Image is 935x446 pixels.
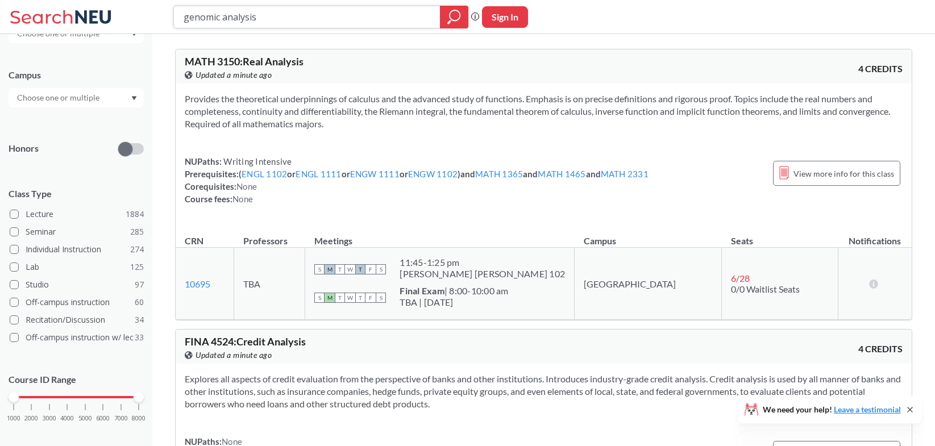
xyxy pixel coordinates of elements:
[408,169,458,179] a: ENGW 1102
[182,7,432,27] input: Class, professor, course number, "phrase"
[447,9,461,25] svg: magnifying glass
[350,169,400,179] a: ENGW 1111
[236,181,257,191] span: None
[793,166,894,181] span: View more info for this class
[11,91,107,105] input: Choose one or multiple
[9,69,144,81] div: Campus
[376,264,386,274] span: S
[314,264,325,274] span: S
[131,32,137,36] svg: Dropdown arrow
[126,208,144,220] span: 1884
[196,69,272,81] span: Updated a minute ago
[135,278,144,291] span: 97
[10,242,144,257] label: Individual Instruction
[400,268,565,280] div: [PERSON_NAME] [PERSON_NAME] 102
[355,264,365,274] span: T
[305,223,575,248] th: Meetings
[60,415,74,422] span: 4000
[185,93,903,130] section: Provides the theoretical underpinnings of calculus and the advanced study of functions. Emphasis ...
[10,312,144,327] label: Recitation/Discussion
[10,224,144,239] label: Seminar
[135,331,144,344] span: 33
[185,235,203,247] div: CRN
[440,6,468,28] div: magnifying glass
[185,335,306,348] span: FINA 4524 : Credit Analysis
[9,373,144,386] p: Course ID Range
[376,293,386,303] span: S
[482,6,528,28] button: Sign In
[24,415,38,422] span: 2000
[185,55,304,68] span: MATH 3150 : Real Analysis
[234,248,305,320] td: TBA
[575,248,722,320] td: [GEOGRAPHIC_DATA]
[325,293,335,303] span: M
[43,415,56,422] span: 3000
[763,406,901,414] span: We need your help!
[335,293,345,303] span: T
[400,297,508,308] div: TBA | [DATE]
[135,314,144,326] span: 34
[222,156,292,166] span: Writing Intensive
[114,415,128,422] span: 7000
[10,295,144,310] label: Off-campus instruction
[365,264,376,274] span: F
[722,223,838,248] th: Seats
[400,285,444,296] b: Final Exam
[601,169,649,179] a: MATH 2331
[858,62,903,75] span: 4 CREDITS
[296,169,341,179] a: ENGL 1111
[232,194,253,204] span: None
[834,405,901,414] a: Leave a testimonial
[185,373,903,410] section: Explores all aspects of credit evaluation from the perspective of banks and other institutions. I...
[9,88,144,107] div: Dropdown arrow
[345,264,355,274] span: W
[135,296,144,309] span: 60
[96,415,110,422] span: 6000
[538,169,585,179] a: MATH 1465
[858,343,903,355] span: 4 CREDITS
[345,293,355,303] span: W
[131,96,137,101] svg: Dropdown arrow
[10,207,144,222] label: Lecture
[242,169,287,179] a: ENGL 1102
[335,264,345,274] span: T
[10,277,144,292] label: Studio
[475,169,523,179] a: MATH 1365
[838,223,912,248] th: Notifications
[185,155,649,205] div: NUPaths: Prerequisites: ( or or or ) and and and Corequisites: Course fees:
[130,226,144,238] span: 285
[400,285,508,297] div: | 8:00-10:00 am
[7,415,20,422] span: 1000
[196,349,272,361] span: Updated a minute ago
[314,293,325,303] span: S
[365,293,376,303] span: F
[9,187,144,200] span: Class Type
[355,293,365,303] span: T
[9,142,39,155] p: Honors
[130,243,144,256] span: 274
[234,223,305,248] th: Professors
[78,415,92,422] span: 5000
[731,284,800,294] span: 0/0 Waitlist Seats
[575,223,722,248] th: Campus
[130,261,144,273] span: 125
[185,278,210,289] a: 10695
[400,257,565,268] div: 11:45 - 1:25 pm
[10,330,144,345] label: Off-campus instruction w/ lec
[10,260,144,274] label: Lab
[132,415,146,422] span: 8000
[325,264,335,274] span: M
[731,273,750,284] span: 6 / 28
